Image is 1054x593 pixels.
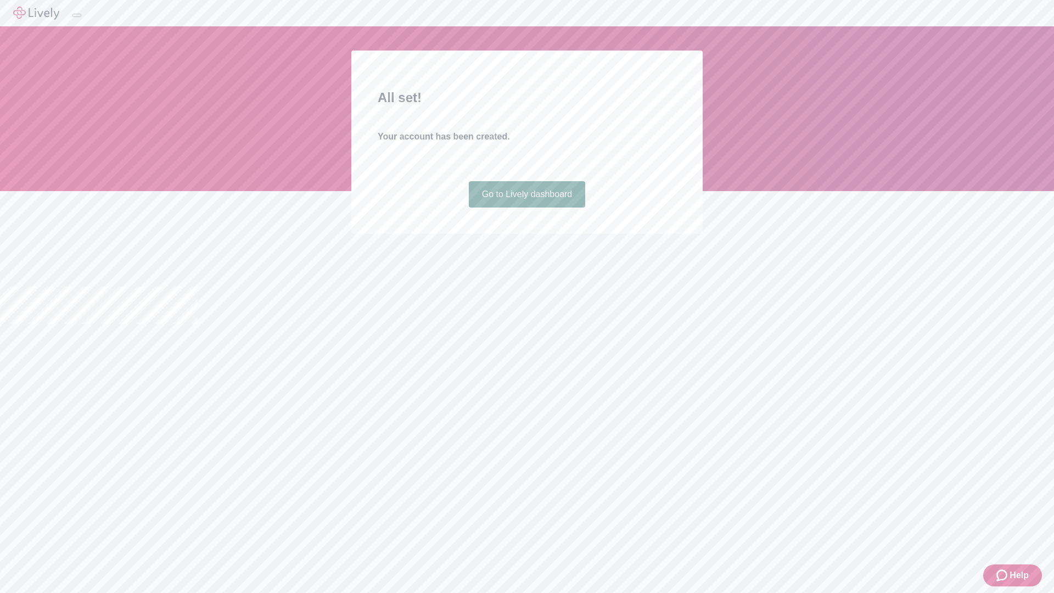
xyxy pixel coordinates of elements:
[378,88,676,108] h2: All set!
[996,569,1010,582] svg: Zendesk support icon
[983,564,1042,586] button: Zendesk support iconHelp
[72,14,81,17] button: Log out
[378,130,676,143] h4: Your account has been created.
[469,181,586,208] a: Go to Lively dashboard
[1010,569,1029,582] span: Help
[13,7,59,20] img: Lively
